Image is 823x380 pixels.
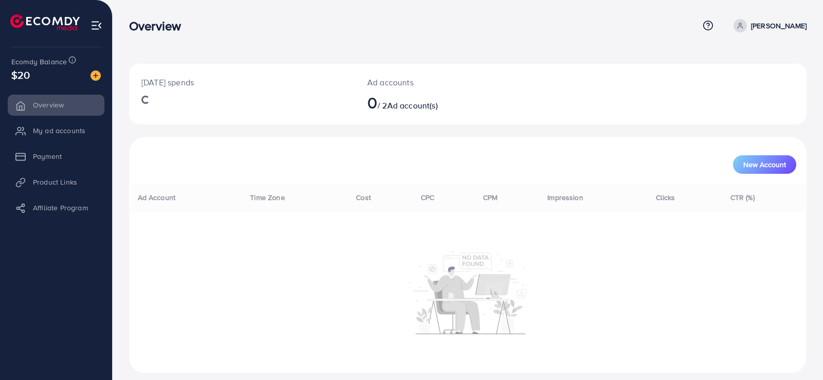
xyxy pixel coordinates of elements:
span: New Account [743,161,786,168]
p: [DATE] spends [141,76,343,88]
p: [PERSON_NAME] [751,20,807,32]
h3: Overview [129,19,189,33]
img: image [91,70,101,81]
span: Ad account(s) [387,100,438,111]
img: logo [10,14,80,30]
p: Ad accounts [367,76,512,88]
h2: / 2 [367,93,512,112]
a: [PERSON_NAME] [729,19,807,32]
span: $20 [11,67,30,82]
span: Ecomdy Balance [11,57,67,67]
span: 0 [367,91,378,114]
button: New Account [733,155,796,174]
img: menu [91,20,102,31]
